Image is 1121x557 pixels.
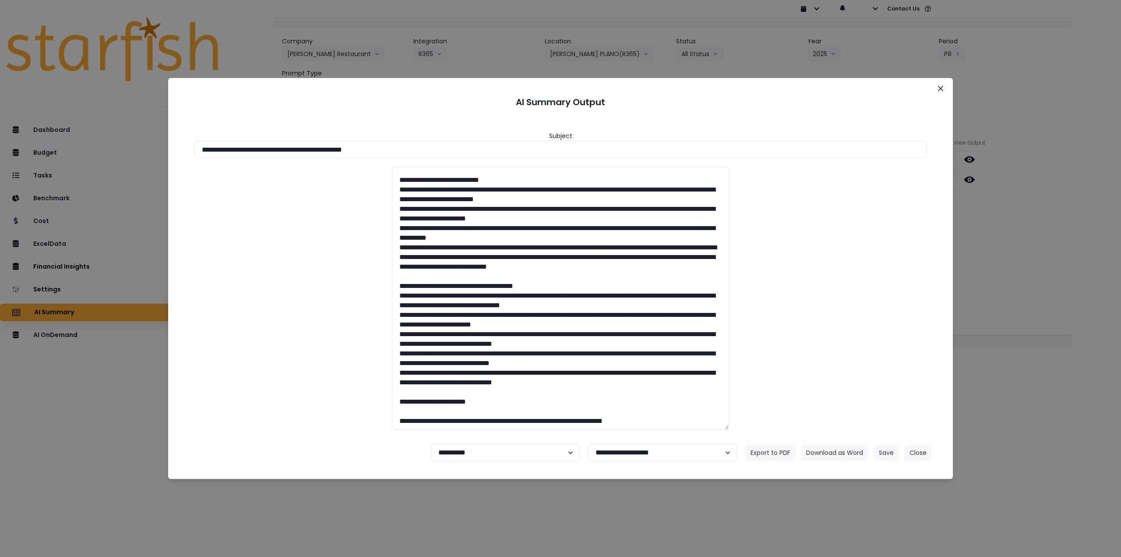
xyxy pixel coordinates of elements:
header: Subject [549,131,572,141]
button: Download as Word [801,445,868,461]
button: Export to PDF [745,445,796,461]
header: AI Summary Output [179,89,942,116]
button: Close [904,445,932,461]
button: Close [934,82,948,96]
button: Save [874,445,899,461]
